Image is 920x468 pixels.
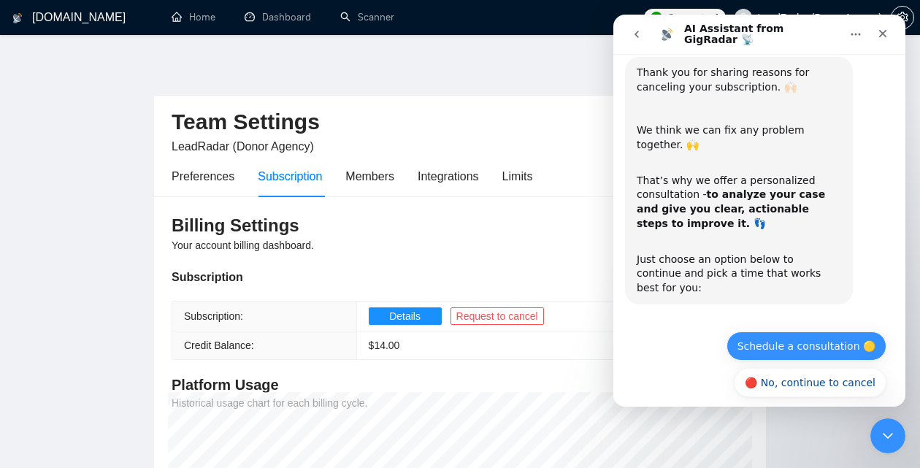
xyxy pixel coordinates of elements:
a: searchScanner [340,11,394,23]
div: Thank you for sharing reasons for canceling your subscription. 🙌🏻​We think we can fix any problem... [12,42,239,289]
span: Request to cancel [456,308,538,324]
span: Details [389,308,421,324]
span: Your account billing dashboard. [172,239,314,251]
iframe: Intercom live chat [613,15,905,407]
div: Limits [502,167,533,185]
span: Subscription: [184,310,243,322]
div: ​ [23,87,228,101]
div: Preferences [172,167,234,185]
div: Subscription [172,268,748,286]
h4: Platform Usage [172,375,748,395]
span: $ 14.00 [369,340,400,351]
span: setting [892,12,913,23]
img: upwork-logo.png [651,12,662,23]
div: Members [345,167,394,185]
a: homeHome [172,11,215,23]
div: Just choose an option below to continue and pick a time that works best for you: [23,223,228,280]
div: Integrations [418,167,479,185]
iframe: Intercom live chat [870,418,905,453]
button: 🔴 No, continue to cancel [120,353,273,383]
button: Details [369,307,442,325]
button: Schedule a consultation 🟡 [113,317,273,346]
span: Connects: [667,9,711,26]
button: Request to cancel [451,307,544,325]
div: That’s why we offer a personalized consultation - [23,145,228,216]
a: dashboardDashboard [245,11,311,23]
b: to analyze your case and give you clear, actionable steps to improve it. 👣 [23,174,212,214]
span: Credit Balance: [184,340,254,351]
span: 1 [714,9,720,26]
img: logo [12,7,23,30]
a: setting [891,12,914,23]
div: We think we can fix any problem together. 🙌 [23,109,228,137]
span: LeadRadar (Donor Agency) [172,140,314,153]
div: Subscription [258,167,322,185]
h3: Billing Settings [172,214,748,237]
button: setting [891,6,914,29]
span: user [738,12,748,23]
h2: Team Settings [172,107,748,137]
div: AI Assistant from GigRadar 📡 говорит… [12,42,280,307]
div: Thank you for sharing reasons for canceling your subscription. 🙌🏻 [23,51,228,80]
